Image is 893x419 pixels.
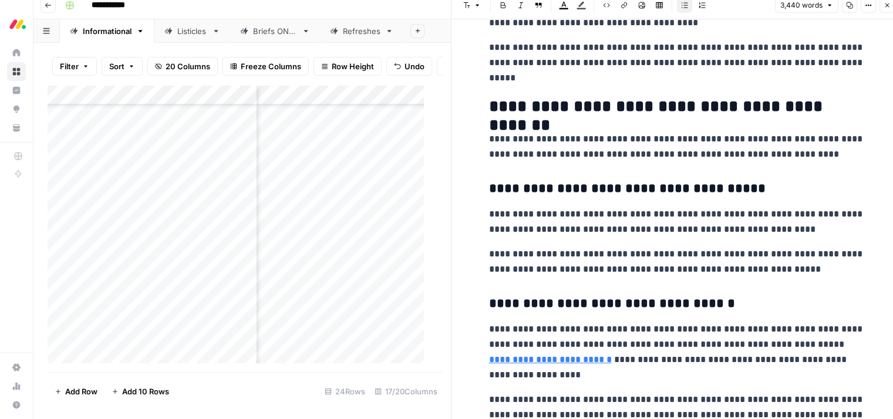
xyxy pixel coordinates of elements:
div: 17/20 Columns [370,382,442,401]
button: Sort [102,57,143,76]
button: Add Row [48,382,105,401]
a: Listicles [154,19,230,43]
span: Freeze Columns [241,60,301,72]
a: Insights [7,81,26,100]
div: Listicles [177,25,207,37]
div: Briefs ONLY [253,25,297,37]
a: Refreshes [320,19,403,43]
a: Briefs ONLY [230,19,320,43]
span: Undo [405,60,424,72]
a: Browse [7,62,26,81]
button: Row Height [314,57,382,76]
button: Help + Support [7,396,26,414]
div: 24 Rows [320,382,370,401]
a: Usage [7,377,26,396]
span: 20 Columns [166,60,210,72]
button: Workspace: Monday.com [7,9,26,39]
button: Filter [52,57,97,76]
button: Add 10 Rows [105,382,176,401]
img: Monday.com Logo [7,13,28,35]
span: Sort [109,60,124,72]
span: Filter [60,60,79,72]
span: Add Row [65,386,97,397]
button: 20 Columns [147,57,218,76]
a: Informational [60,19,154,43]
span: Row Height [332,60,374,72]
button: Freeze Columns [223,57,309,76]
a: Your Data [7,119,26,137]
div: Informational [83,25,132,37]
a: Opportunities [7,100,26,119]
a: Settings [7,358,26,377]
a: Home [7,43,26,62]
span: Add 10 Rows [122,386,169,397]
div: Refreshes [343,25,380,37]
button: Undo [386,57,432,76]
